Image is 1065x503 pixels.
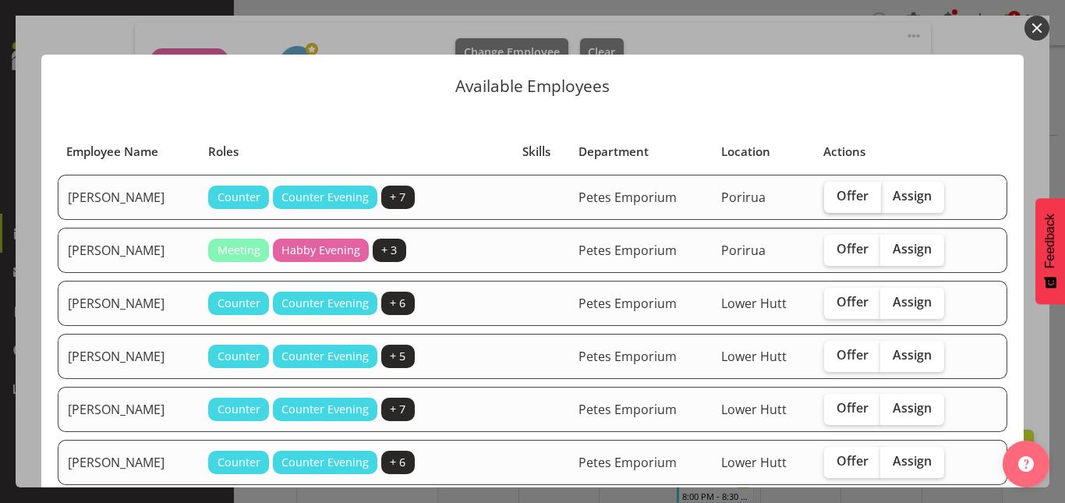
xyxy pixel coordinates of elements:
[218,295,260,312] span: Counter
[721,295,787,312] span: Lower Hutt
[218,242,260,259] span: Meeting
[390,295,405,312] span: + 6
[721,189,766,206] span: Porirua
[208,143,505,161] div: Roles
[1043,214,1057,268] span: Feedback
[823,143,975,161] div: Actions
[893,400,932,416] span: Assign
[58,334,199,379] td: [PERSON_NAME]
[893,453,932,469] span: Assign
[578,143,703,161] div: Department
[58,387,199,432] td: [PERSON_NAME]
[390,189,405,206] span: + 7
[721,348,787,365] span: Lower Hutt
[837,188,869,204] span: Offer
[1035,198,1065,304] button: Feedback - Show survey
[218,348,260,365] span: Counter
[578,295,677,312] span: Petes Emporium
[893,188,932,204] span: Assign
[58,228,199,273] td: [PERSON_NAME]
[837,400,869,416] span: Offer
[218,189,260,206] span: Counter
[381,242,397,259] span: + 3
[893,241,932,257] span: Assign
[837,453,869,469] span: Offer
[57,78,1008,94] p: Available Employees
[58,175,199,220] td: [PERSON_NAME]
[281,401,369,418] span: Counter Evening
[218,401,260,418] span: Counter
[721,401,787,418] span: Lower Hutt
[58,281,199,326] td: [PERSON_NAME]
[281,295,369,312] span: Counter Evening
[578,401,677,418] span: Petes Emporium
[1018,456,1034,472] img: help-xxl-2.png
[721,143,806,161] div: Location
[390,401,405,418] span: + 7
[390,454,405,471] span: + 6
[281,348,369,365] span: Counter Evening
[281,242,360,259] span: Habby Evening
[281,189,369,206] span: Counter Evening
[218,454,260,471] span: Counter
[721,454,787,471] span: Lower Hutt
[522,143,561,161] div: Skills
[281,454,369,471] span: Counter Evening
[893,347,932,363] span: Assign
[58,440,199,485] td: [PERSON_NAME]
[390,348,405,365] span: + 5
[66,143,190,161] div: Employee Name
[837,294,869,310] span: Offer
[578,348,677,365] span: Petes Emporium
[578,454,677,471] span: Petes Emporium
[837,241,869,257] span: Offer
[578,189,677,206] span: Petes Emporium
[893,294,932,310] span: Assign
[837,347,869,363] span: Offer
[578,242,677,259] span: Petes Emporium
[721,242,766,259] span: Porirua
